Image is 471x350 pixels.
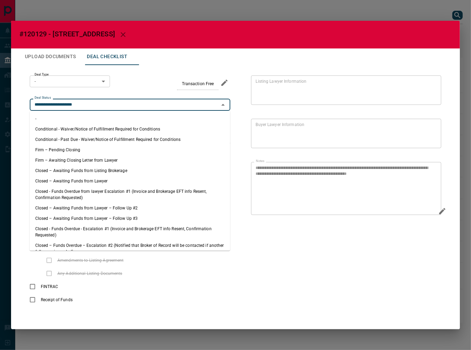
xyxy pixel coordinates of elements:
span: Amendments to Listing Agreement [56,257,126,263]
label: Notes [256,159,264,163]
li: Closed – Funds Overdue – Escalation #2 (Notified that Broker of Record will be contacted if anoth... [30,240,230,257]
li: Conditional - Past Due - Waiver/Notice of Fulfillment Required for Conditions [30,134,230,145]
span: Receipt of Funds [39,297,74,303]
textarea: text field [256,79,434,102]
li: Conditional - Waiver/Notice of Fulfillment Required for Conditions [30,124,230,134]
li: Closed - Funds Overdue from lawyer Escalation #1 (Invoice and Brokerage EFT info Resent, Confirma... [30,186,230,203]
button: edit [219,77,230,89]
button: Upload Documents [19,48,81,65]
label: Deal Type [35,72,49,77]
span: #120129 - [STREET_ADDRESS] [19,30,115,38]
li: Closed – Awaiting Funds from Listing Brokerage [30,165,230,176]
li: Closed – Awaiting Funds from Lawyer [30,176,230,186]
textarea: text field [256,122,434,145]
span: Any Additional Listing Documents [56,270,124,277]
label: Deal Status [35,96,51,100]
button: Close [218,100,228,110]
span: FINTRAC [39,284,60,290]
div: - [30,75,110,87]
li: Closed – Awaiting Funds from Lawyer – Follow Up #3 [30,213,230,224]
button: Deal Checklist [81,48,133,65]
li: - [30,114,230,124]
li: Closed – Awaiting Funds from Lawyer – Follow Up #2 [30,203,230,213]
li: Firm – Awaiting Closing Letter from Lawyer [30,155,230,165]
li: Firm – Pending Closing [30,145,230,155]
button: Edit [436,205,448,219]
textarea: text field [256,165,434,212]
li: Closed - Funds Overdue - Escalation #1 (Invoice and Brokerage EFT info Resent, Confirmation Reque... [30,224,230,240]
